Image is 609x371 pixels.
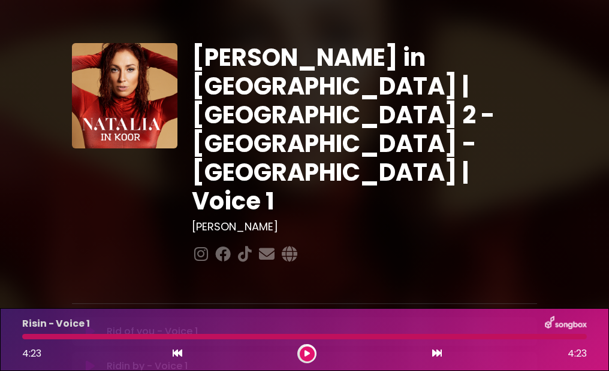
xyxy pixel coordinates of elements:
h1: [PERSON_NAME] in [GEOGRAPHIC_DATA] | [GEOGRAPHIC_DATA] 2 - [GEOGRAPHIC_DATA] - [GEOGRAPHIC_DATA] ... [192,43,537,215]
img: YTVS25JmS9CLUqXqkEhs [72,43,177,148]
img: songbox-logo-white.png [545,316,587,332]
span: 4:23 [22,346,41,360]
span: 4:23 [568,346,587,361]
h3: [PERSON_NAME] [192,220,537,233]
p: Risin - Voice 1 [22,317,90,331]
